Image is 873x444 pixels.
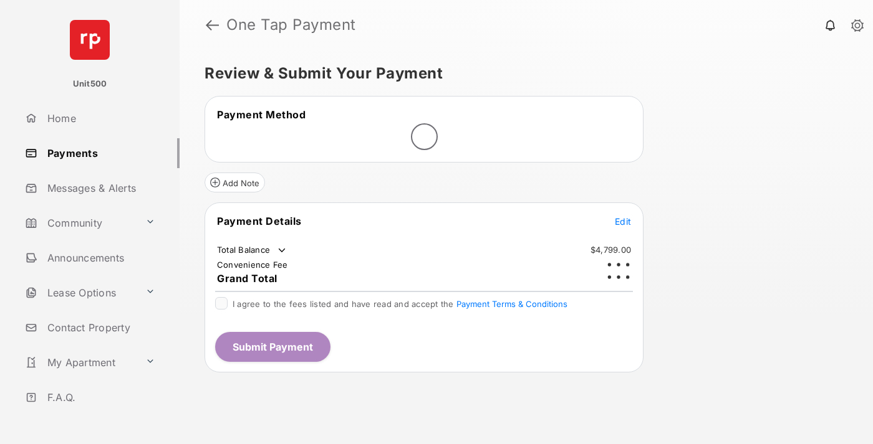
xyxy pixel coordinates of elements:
[205,172,265,192] button: Add Note
[20,382,180,412] a: F.A.Q.
[233,299,567,309] span: I agree to the fees listed and have read and accept the
[215,332,330,362] button: Submit Payment
[216,259,289,270] td: Convenience Fee
[456,299,567,309] button: I agree to the fees listed and have read and accept the
[217,272,277,285] span: Grand Total
[205,66,838,81] h5: Review & Submit Your Payment
[615,215,631,227] button: Edit
[216,244,288,257] td: Total Balance
[20,103,180,133] a: Home
[73,78,107,90] p: Unit500
[20,313,180,342] a: Contact Property
[217,108,306,121] span: Payment Method
[217,215,302,227] span: Payment Details
[20,278,140,308] a: Lease Options
[20,347,140,377] a: My Apartment
[20,173,180,203] a: Messages & Alerts
[70,20,110,60] img: svg+xml;base64,PHN2ZyB4bWxucz0iaHR0cDovL3d3dy53My5vcmcvMjAwMC9zdmciIHdpZHRoPSI2NCIgaGVpZ2h0PSI2NC...
[615,216,631,227] span: Edit
[226,17,356,32] strong: One Tap Payment
[20,138,180,168] a: Payments
[20,243,180,273] a: Announcements
[590,244,632,255] td: $4,799.00
[20,208,140,238] a: Community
